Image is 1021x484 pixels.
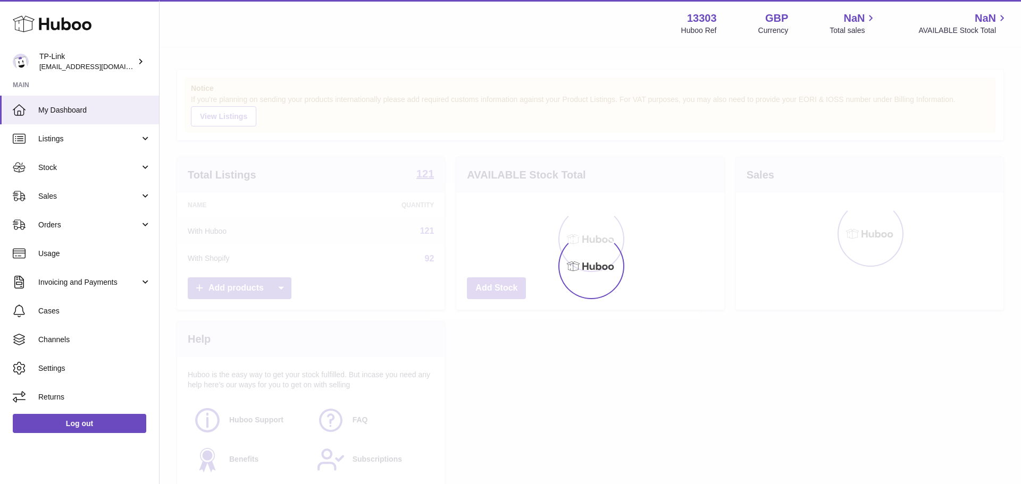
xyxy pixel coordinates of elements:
[975,11,996,26] span: NaN
[918,26,1008,36] span: AVAILABLE Stock Total
[687,11,717,26] strong: 13303
[765,11,788,26] strong: GBP
[38,392,151,402] span: Returns
[38,277,140,287] span: Invoicing and Payments
[843,11,865,26] span: NaN
[38,220,140,230] span: Orders
[38,191,140,201] span: Sales
[38,105,151,115] span: My Dashboard
[758,26,789,36] div: Currency
[38,363,151,373] span: Settings
[13,54,29,70] img: internalAdmin-13303@internal.huboo.com
[38,306,151,316] span: Cases
[39,62,156,71] span: [EMAIL_ADDRESS][DOMAIN_NAME]
[918,11,1008,36] a: NaN AVAILABLE Stock Total
[39,52,135,72] div: TP-Link
[38,335,151,345] span: Channels
[13,414,146,433] a: Log out
[830,26,877,36] span: Total sales
[38,249,151,259] span: Usage
[38,163,140,173] span: Stock
[830,11,877,36] a: NaN Total sales
[38,134,140,144] span: Listings
[681,26,717,36] div: Huboo Ref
